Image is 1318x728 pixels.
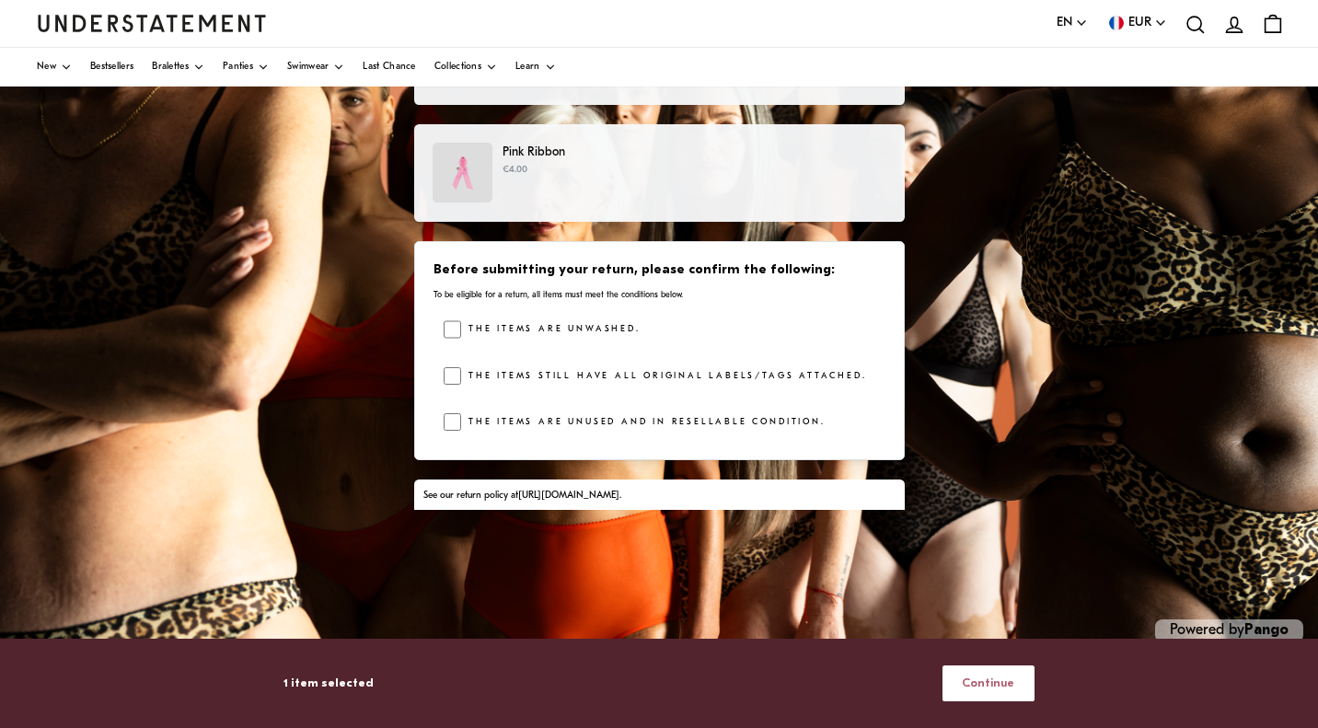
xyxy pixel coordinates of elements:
[363,48,415,87] a: Last Chance
[223,48,269,87] a: Panties
[1244,623,1289,638] a: Pango
[423,489,895,503] div: See our return policy at .
[363,63,415,72] span: Last Chance
[503,143,885,162] p: Pink Ribbon
[434,261,884,280] h3: Before submitting your return, please confirm the following:
[433,143,492,202] img: PinkRibbon.jpg
[518,491,619,501] a: [URL][DOMAIN_NAME]
[1155,619,1303,642] p: Powered by
[223,63,253,72] span: Panties
[1106,13,1167,33] button: EUR
[37,15,267,31] a: Understatement Homepage
[1128,13,1151,33] span: EUR
[461,413,825,432] label: The items are unused and in resellable condition.
[152,63,189,72] span: Bralettes
[434,48,497,87] a: Collections
[37,48,72,87] a: New
[287,63,329,72] span: Swimwear
[503,163,885,178] p: €4.00
[434,63,481,72] span: Collections
[152,48,204,87] a: Bralettes
[37,63,56,72] span: New
[1057,13,1088,33] button: EN
[90,48,133,87] a: Bestsellers
[287,48,344,87] a: Swimwear
[461,320,640,339] label: The items are unwashed.
[515,48,556,87] a: Learn
[515,63,540,72] span: Learn
[461,367,866,386] label: The items still have all original labels/tags attached.
[1057,13,1072,33] span: EN
[90,63,133,72] span: Bestsellers
[434,289,884,301] p: To be eligible for a return, all items must meet the conditions below.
